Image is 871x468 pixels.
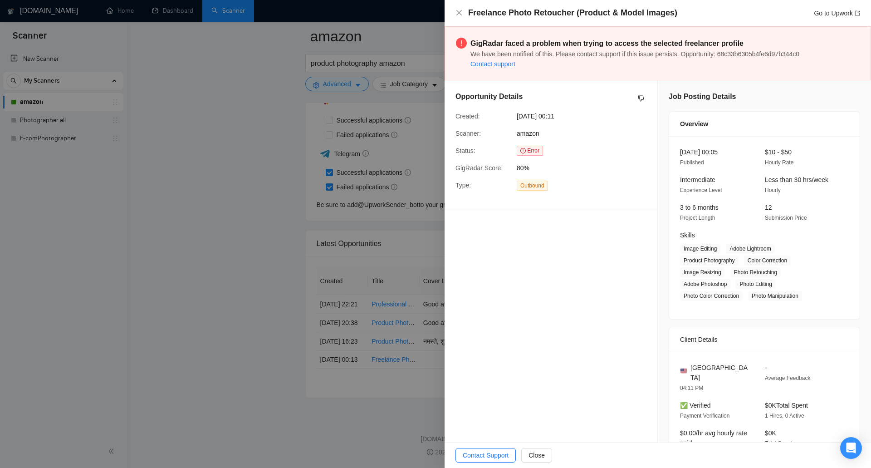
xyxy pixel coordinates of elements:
span: Product Photography [680,256,739,266]
span: Project Length [680,215,715,221]
span: $0.00/hr avg hourly rate paid [680,429,747,447]
button: dislike [636,93,646,104]
span: Less than 30 hrs/week [765,176,828,183]
span: dislike [638,95,644,102]
span: Type: [455,182,471,189]
span: Payment Verification [680,413,729,419]
span: Outbound [517,181,548,191]
span: 04:11 PM [680,385,703,391]
span: Submission Price [765,215,807,221]
span: Photo Retouching [730,267,781,277]
h5: Job Posting Details [669,91,736,102]
span: Published [680,159,704,166]
span: Total Spent [765,440,792,447]
span: Photo Editing [736,279,775,289]
a: Contact support [470,60,515,68]
span: Adobe Lightroom [726,244,774,254]
span: Image Editing [680,244,720,254]
span: We have been notified of this. Please contact support if this issue persists. Opportunity: 68c33b... [470,50,799,58]
div: Client Details [680,327,849,352]
span: Intermediate [680,176,715,183]
img: 🇺🇸 [680,368,687,374]
span: close [455,9,463,16]
button: Close [521,448,552,463]
span: exclamation-circle [456,38,467,49]
span: 80% [517,163,653,173]
span: $0K [765,429,776,437]
span: ✅ Verified [680,402,711,409]
span: 3 to 6 months [680,204,719,211]
span: - [765,364,767,371]
span: exclamation-circle [520,148,526,153]
span: Created: [455,113,480,120]
span: $0K Total Spent [765,402,808,409]
h4: Freelance Photo Retoucher (Product & Model Images) [468,7,677,19]
span: Photo Manipulation [748,291,802,301]
div: Open Intercom Messenger [840,437,862,459]
span: amazon [517,130,539,137]
span: Hourly [765,187,781,193]
span: Contact Support [463,450,509,460]
span: Color Correction [744,256,791,266]
span: Error [517,146,543,156]
span: GigRadar Score: [455,164,503,172]
span: [DATE] 00:05 [680,148,718,156]
h5: Opportunity Details [455,91,523,102]
span: Photo Color Correction [680,291,743,301]
button: Contact Support [455,448,516,463]
span: Average Feedback [765,375,811,381]
span: 12 [765,204,772,211]
span: Hourly Rate [765,159,793,166]
span: Adobe Photoshop [680,279,730,289]
span: [GEOGRAPHIC_DATA] [690,363,750,383]
span: 1 Hires, 0 Active [765,413,804,419]
span: Close [528,450,545,460]
span: $10 - $50 [765,148,792,156]
a: Go to Upworkexport [814,10,860,17]
span: Image Resizing [680,267,725,277]
span: Skills [680,232,695,239]
span: Status: [455,147,475,154]
span: Scanner: [455,130,481,137]
span: Experience Level [680,187,722,193]
strong: GigRadar faced a problem when trying to access the selected freelancer profile [470,39,744,47]
span: Overview [680,119,708,129]
span: export [855,10,860,16]
span: [DATE] 00:11 [517,111,653,121]
button: Close [455,9,463,17]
